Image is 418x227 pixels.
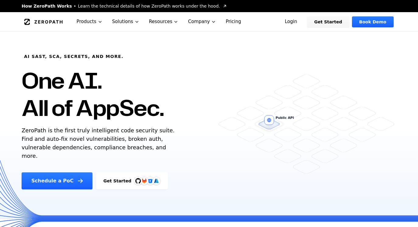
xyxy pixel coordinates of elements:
[22,3,227,9] a: How ZeroPath WorksLearn the technical details of how ZeroPath works under the hood.
[22,3,72,9] span: How ZeroPath Works
[22,67,164,121] h1: One AI. All of AppSec.
[154,178,159,183] img: Azure
[147,178,154,184] svg: Bitbucket
[107,12,144,31] button: Solutions
[307,16,350,27] a: Get Started
[22,126,177,160] p: ZeroPath is the first truly intelligent code security suite. Find and auto-fix novel vulnerabilit...
[138,175,150,187] img: GitLab
[78,3,220,9] span: Learn the technical details of how ZeroPath works under the hood.
[24,53,124,59] h6: AI SAST, SCA, Secrets, and more.
[352,16,394,27] a: Book Demo
[221,12,246,31] a: Pricing
[96,172,168,189] a: Get StartedGitHubGitLabAzure
[144,12,183,31] button: Resources
[277,16,305,27] a: Login
[22,172,92,189] a: Schedule a PoC
[72,12,107,31] button: Products
[14,12,404,31] nav: Global
[183,12,221,31] button: Company
[135,178,141,184] img: GitHub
